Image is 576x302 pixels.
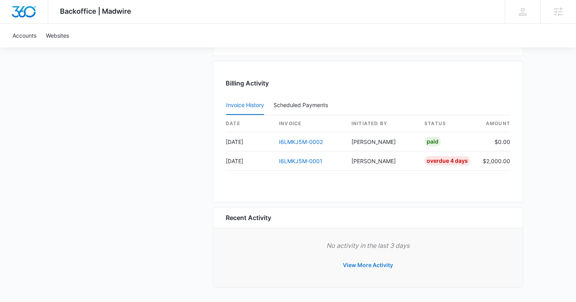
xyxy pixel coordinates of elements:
div: Scheduled Payments [274,102,331,108]
td: [PERSON_NAME] [345,151,418,171]
a: I6LMKJ5M-0002 [279,138,323,145]
h6: Recent Activity [226,213,271,222]
button: Invoice History [226,96,264,115]
th: amount [476,115,510,132]
a: Websites [41,24,74,47]
span: Backoffice | Madwire [60,7,131,15]
th: date [226,115,273,132]
td: [PERSON_NAME] [345,132,418,151]
td: [DATE] [226,132,273,151]
td: [DATE] [226,151,273,171]
td: $0.00 [476,132,510,151]
a: I6LMKJ5M-0001 [279,158,322,164]
div: Paid [424,137,441,146]
div: Overdue 4 Days [424,156,470,166]
th: status [418,115,476,132]
p: No activity in the last 3 days [226,241,510,250]
a: Accounts [8,24,41,47]
h3: Billing Activity [226,78,510,88]
td: $2,000.00 [476,151,510,171]
th: Initiated By [345,115,418,132]
th: invoice [273,115,345,132]
button: View More Activity [335,256,401,275]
